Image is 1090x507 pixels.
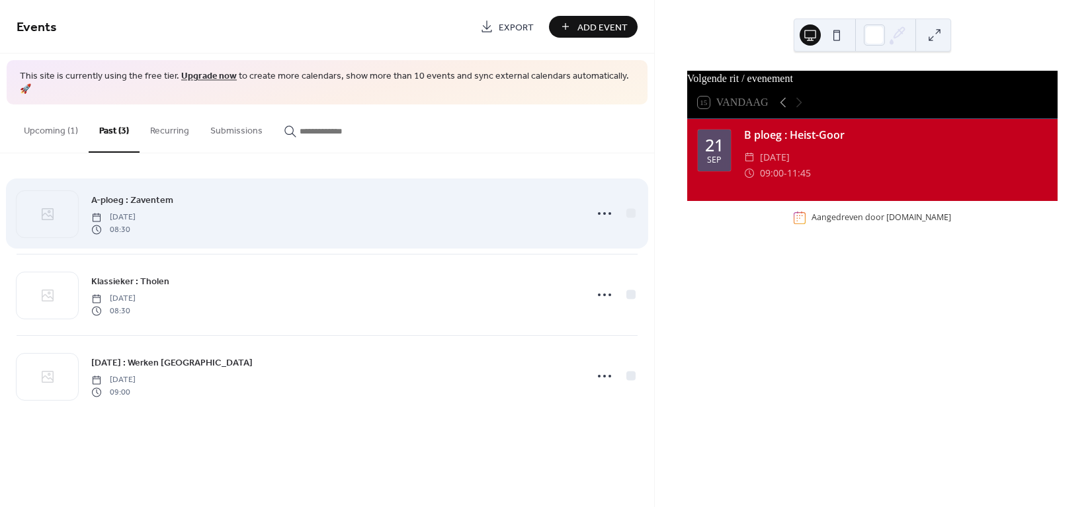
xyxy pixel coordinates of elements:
span: A-ploeg : Zaventem [91,194,173,208]
a: Export [470,16,544,38]
button: Recurring [140,104,200,151]
div: B ploeg : Heist-Goor [744,127,1047,143]
span: This site is currently using the free tier. to create more calendars, show more than 10 events an... [20,70,634,96]
button: Upcoming (1) [13,104,89,151]
button: Add Event [549,16,638,38]
span: Klassieker : Tholen [91,275,169,289]
a: Upgrade now [181,67,237,85]
span: - [784,165,787,181]
span: Export [499,20,534,34]
span: Events [17,15,57,40]
a: [DATE] : Werken [GEOGRAPHIC_DATA] [91,355,253,370]
span: [DATE] [91,212,136,223]
span: [DATE] [760,149,790,165]
a: [DOMAIN_NAME] [886,212,951,223]
a: Klassieker : Tholen [91,274,169,289]
button: Past (3) [89,104,140,153]
div: Volgende rit / evenement [687,71,1058,87]
span: [DATE] : Werken [GEOGRAPHIC_DATA] [91,356,253,370]
span: 08:30 [91,305,136,317]
span: [DATE] [91,374,136,386]
a: A-ploeg : Zaventem [91,192,173,208]
div: Aangedreven door [812,212,951,223]
button: Submissions [200,104,273,151]
div: 21 [705,137,724,153]
span: Add Event [577,20,628,34]
span: 09:00 [760,165,784,181]
span: 08:30 [91,223,136,235]
span: 11:45 [787,165,811,181]
span: 09:00 [91,386,136,398]
div: sep [707,156,722,165]
div: ​ [744,149,755,165]
div: ​ [744,165,755,181]
span: [DATE] [91,293,136,305]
